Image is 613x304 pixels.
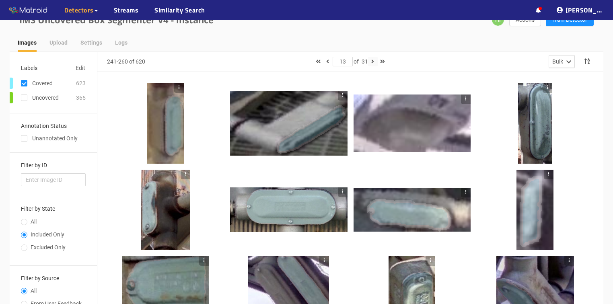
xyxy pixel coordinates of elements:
div: 241-260 of 620 [107,57,145,66]
input: Enter Image ID [21,173,86,186]
h3: Filter by ID [21,162,86,168]
span: HI [495,14,501,27]
span: All [27,218,40,225]
a: Streams [114,5,139,15]
span: of 31 [354,58,368,65]
span: Detectors [64,5,94,15]
button: Edit [75,62,86,74]
div: Settings [80,38,102,47]
div: 623 [76,79,86,88]
h3: Filter by Source [21,275,86,281]
div: Logs [115,38,128,47]
span: Excluded Only [27,244,69,251]
div: Upload [49,38,68,47]
div: Covered [32,79,53,88]
div: 365 [76,93,86,102]
a: Similarity Search [154,5,205,15]
div: Unannotated Only [21,134,86,143]
img: Matroid logo [8,4,48,16]
span: All [27,288,40,294]
h3: Annotation Status [21,123,86,129]
div: Labels [21,64,37,72]
button: Bulk [549,55,575,68]
span: Included Only [27,231,68,238]
div: Images [18,38,37,47]
h3: Filter by State [21,206,86,212]
div: Uncovered [32,93,59,102]
div: Bulk [552,57,563,66]
span: Edit [76,64,85,72]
